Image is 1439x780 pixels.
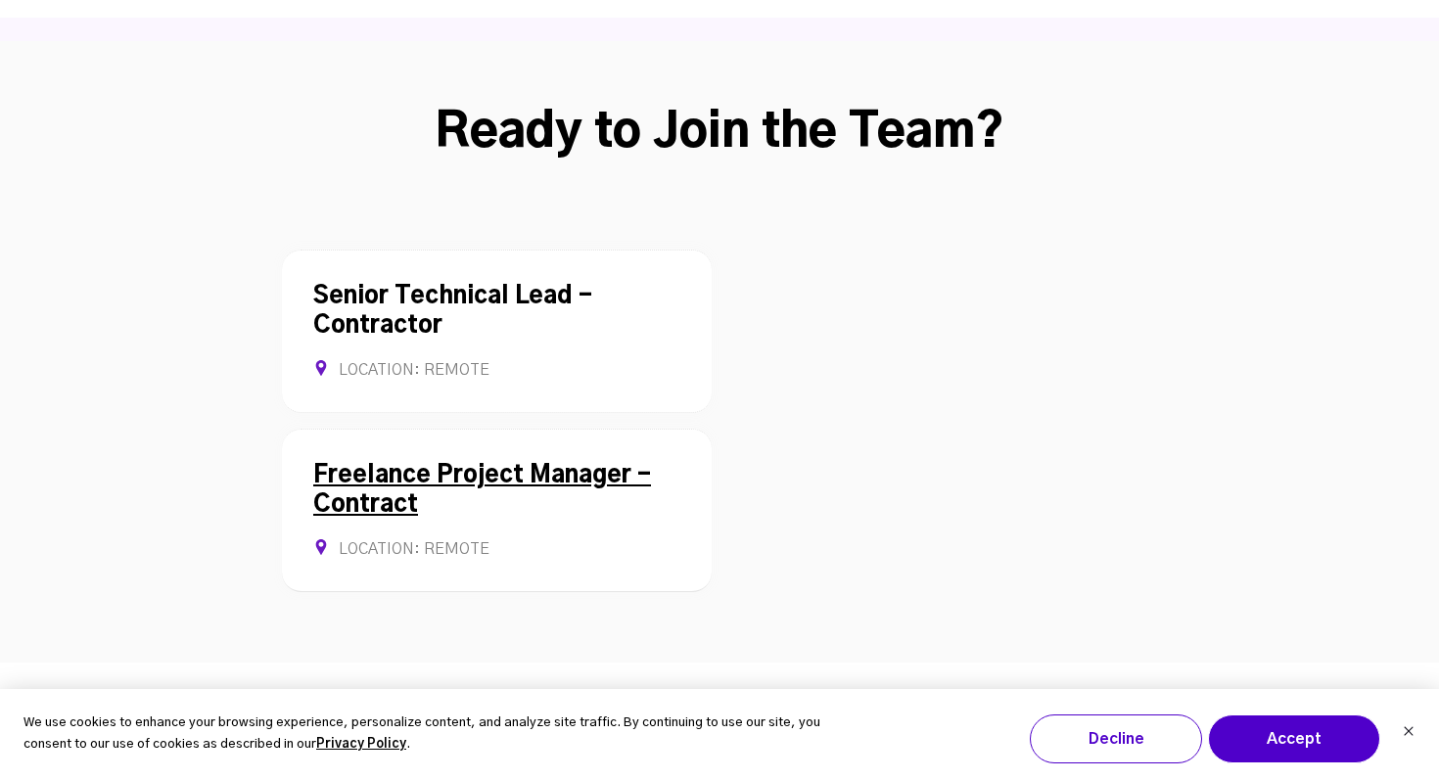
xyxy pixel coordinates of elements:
[313,539,680,560] div: Location: REMOTE
[313,285,592,338] a: Senior Technical Lead - Contractor
[1030,714,1202,763] button: Decline
[1403,723,1415,744] button: Dismiss cookie banner
[1208,714,1380,763] button: Accept
[316,734,406,757] a: Privacy Policy
[23,712,840,757] p: We use cookies to enhance your browsing experience, personalize content, and analyze site traffic...
[91,104,1349,162] h2: Ready to Join the Team?
[313,360,680,381] div: Location: Remote
[313,464,651,517] a: Freelance Project Manager - Contract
